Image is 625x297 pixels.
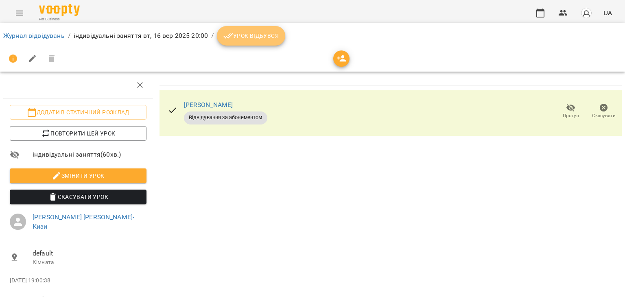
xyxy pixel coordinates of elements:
li: / [68,31,70,41]
button: Скасувати [587,100,620,123]
span: Додати в статичний розклад [16,107,140,117]
p: індивідуальні заняття вт, 16 вер 2025 20:00 [74,31,208,41]
span: Прогул [563,112,579,119]
button: Змінити урок [10,168,146,183]
a: Журнал відвідувань [3,32,65,39]
p: Кімната [33,258,146,266]
img: Voopty Logo [39,4,80,16]
button: Menu [10,3,29,23]
span: UA [603,9,612,17]
span: Скасувати Урок [16,192,140,202]
span: default [33,249,146,258]
img: avatar_s.png [581,7,592,19]
span: Скасувати [592,112,616,119]
button: UA [600,5,615,20]
span: Урок відбувся [223,31,279,41]
a: [PERSON_NAME] [PERSON_NAME]-Кизи [33,213,134,231]
span: Відвідування за абонементом [184,114,267,121]
span: Змінити урок [16,171,140,181]
li: / [211,31,214,41]
span: індивідуальні заняття ( 60 хв. ) [33,150,146,159]
button: Урок відбувся [217,26,285,46]
button: Скасувати Урок [10,190,146,204]
span: Повторити цей урок [16,129,140,138]
p: [DATE] 19:00:38 [10,277,146,285]
span: For Business [39,17,80,22]
a: [PERSON_NAME] [184,101,233,109]
button: Додати в статичний розклад [10,105,146,120]
button: Прогул [554,100,587,123]
button: Повторити цей урок [10,126,146,141]
nav: breadcrumb [3,26,622,46]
